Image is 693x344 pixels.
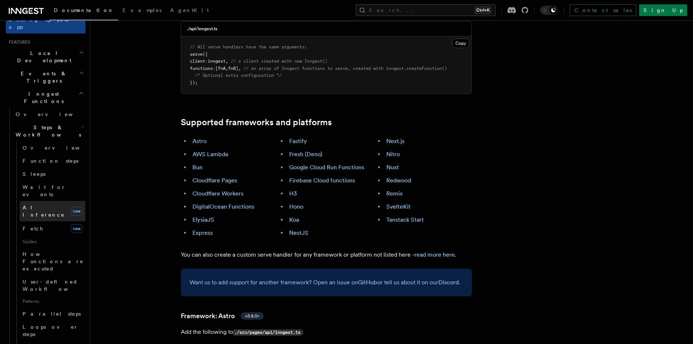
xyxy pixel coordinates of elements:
a: Overview [13,108,85,121]
a: Documentation [49,2,118,20]
span: v3.8.0+ [245,313,259,319]
span: Patterns [20,296,85,307]
span: Function steps [23,158,79,164]
span: ({ [203,52,208,57]
a: How Functions are executed [20,248,85,275]
span: Documentation [54,7,114,13]
span: , [226,59,228,64]
a: ElysiaJS [192,216,214,223]
code: ./src/pages/api/inngest.ts [233,329,302,336]
a: Redwood [386,177,411,184]
span: Overview [16,111,91,117]
span: }); [190,80,198,85]
button: Search...Ctrl+K [356,4,495,16]
span: serve [190,52,203,57]
a: DigitalOcean Functions [192,203,254,210]
span: Overview [23,145,97,151]
a: Contact sales [570,4,636,16]
button: Copy [452,39,469,48]
a: Bun [192,164,203,171]
span: // a client created with new Inngest() [231,59,327,64]
span: Steps & Workflows [13,124,81,138]
a: Sleeps [20,167,85,181]
a: Examples [118,2,166,20]
span: Features [6,39,30,45]
a: Astro [192,138,207,145]
span: [fnA [215,66,226,71]
p: Add the following to : [181,327,472,337]
button: Steps & Workflows [13,121,85,141]
a: Sign Up [639,4,687,16]
a: Parallel steps [20,307,85,320]
span: fnB] [228,66,238,71]
a: AWS Lambda [192,151,228,158]
h3: ./api/inngest.ts [187,26,218,32]
span: new [71,207,83,216]
a: Fastify [289,138,307,145]
button: Local Development [6,47,85,67]
a: Firebase Cloud functions [289,177,355,184]
span: , [226,66,228,71]
span: AgentKit [170,7,209,13]
span: Loops over steps [23,324,78,337]
button: Inngest Functions [6,87,85,108]
p: Want us to add support for another framework? Open an issue on or tell us about it on our . [190,277,463,288]
span: How Functions are executed [23,251,84,272]
span: inngest [208,59,226,64]
a: GitHub [358,279,377,286]
a: Tanstack Start [386,216,424,223]
span: Events & Triggers [6,70,79,84]
p: You can also create a custom serve handler for any framework or platform not listed here - . [181,250,472,260]
a: Wait for events [20,181,85,201]
span: Fetch [23,226,44,232]
a: Loops over steps [20,320,85,341]
a: Discord [438,279,459,286]
span: Guides [20,236,85,248]
a: Nitro [386,151,400,158]
span: // All serve handlers have the same arguments: [190,44,307,50]
span: Sleeps [23,171,45,177]
span: /* Optional extra configuration */ [195,73,282,78]
a: Setting up your app [6,13,85,33]
span: Wait for events [23,184,66,197]
a: Koa [289,216,299,223]
button: Toggle dark mode [540,6,558,15]
a: Next.js [386,138,405,145]
a: Google Cloud Run Functions [289,164,364,171]
span: User-defined Workflows [23,279,88,292]
span: Parallel steps [23,311,81,317]
span: new [71,224,83,233]
a: SvelteKit [386,203,411,210]
a: Cloudflare Pages [192,177,237,184]
a: H3 [289,190,297,197]
span: AI Inference [23,205,65,218]
a: Fetchnew [20,221,85,236]
span: // an array of Inngest functions to serve, created with inngest.createFunction() [243,66,447,71]
a: Fresh (Deno) [289,151,322,158]
a: AgentKit [166,2,213,20]
a: Remix [386,190,403,197]
span: Local Development [6,50,79,64]
a: Function steps [20,154,85,167]
a: NestJS [289,229,308,236]
a: Express [192,229,213,236]
span: : [205,59,208,64]
a: Hono [289,203,303,210]
a: Supported frameworks and platforms [181,117,332,127]
a: Cloudflare Workers [192,190,243,197]
span: , [238,66,241,71]
span: client [190,59,205,64]
button: Events & Triggers [6,67,85,87]
a: User-defined Workflows [20,275,85,296]
a: Framework: Astrov3.8.0+ [181,311,264,321]
span: Examples [123,7,162,13]
a: read more here [414,251,455,258]
kbd: Ctrl+K [475,7,491,14]
a: Overview [20,141,85,154]
a: AI Inferencenew [20,201,85,221]
a: Nuxt [386,164,399,171]
span: Inngest Functions [6,90,79,105]
span: functions [190,66,213,71]
span: : [213,66,215,71]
